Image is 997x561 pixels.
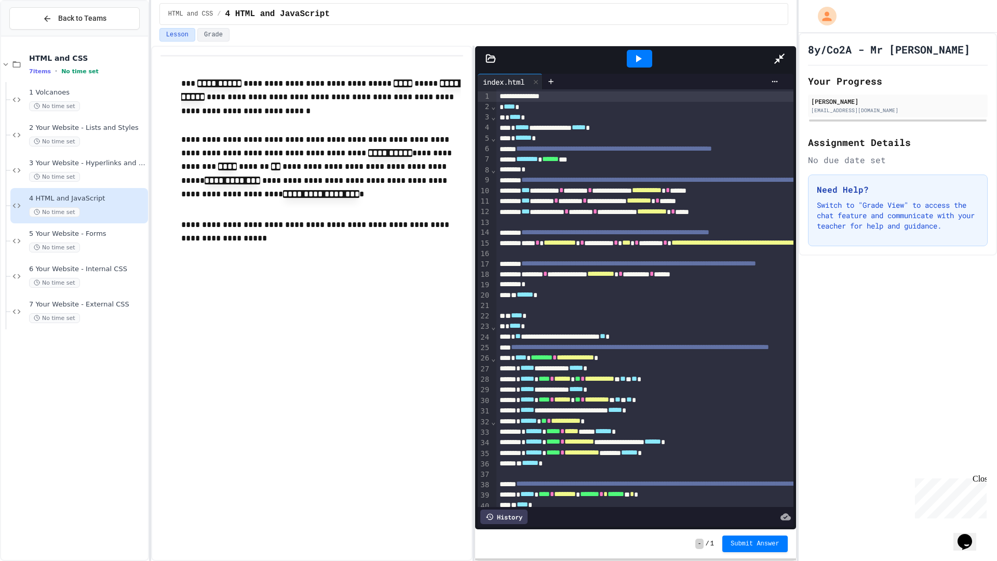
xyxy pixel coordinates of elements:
[478,311,491,322] div: 22
[29,265,146,274] span: 6 Your Website - Internal CSS
[29,243,80,252] span: No time set
[478,428,491,438] div: 33
[4,4,72,66] div: Chat with us now!Close
[478,353,491,364] div: 26
[731,540,779,548] span: Submit Answer
[808,42,970,57] h1: 8y/Co2A - Mr [PERSON_NAME]
[478,501,491,512] div: 40
[478,280,491,290] div: 19
[478,207,491,217] div: 12
[478,218,491,228] div: 13
[29,194,146,203] span: 4 HTML and JavaScript
[808,154,988,166] div: No due date set
[58,13,106,24] span: Back to Teams
[478,186,491,196] div: 10
[491,166,496,174] span: Fold line
[478,480,491,490] div: 38
[695,539,703,549] span: -
[478,375,491,385] div: 28
[478,175,491,185] div: 9
[478,165,491,176] div: 8
[29,230,146,238] span: 5 Your Website - Forms
[478,270,491,280] div: 18
[710,540,714,548] span: 1
[478,301,491,311] div: 21
[817,183,979,196] h3: Need Help?
[168,10,213,18] span: HTML and CSS
[491,418,496,426] span: Fold line
[706,540,709,548] span: /
[478,133,491,144] div: 5
[478,102,491,112] div: 2
[478,343,491,353] div: 25
[478,385,491,395] div: 29
[478,112,491,123] div: 3
[478,76,530,87] div: index.html
[29,124,146,132] span: 2 Your Website - Lists and Styles
[478,449,491,459] div: 35
[217,10,221,18] span: /
[478,364,491,375] div: 27
[491,354,496,363] span: Fold line
[478,417,491,428] div: 32
[491,102,496,111] span: Fold line
[911,474,987,518] iframe: chat widget
[29,159,146,168] span: 3 Your Website - Hyperlinks and Images
[225,8,330,20] span: 4 HTML and JavaScript
[478,259,491,270] div: 17
[478,406,491,417] div: 31
[811,106,985,114] div: [EMAIL_ADDRESS][DOMAIN_NAME]
[491,113,496,121] span: Fold line
[29,68,51,75] span: 7 items
[29,207,80,217] span: No time set
[55,67,57,75] span: •
[478,91,491,102] div: 1
[478,396,491,406] div: 30
[491,323,496,331] span: Fold line
[29,313,80,323] span: No time set
[478,196,491,207] div: 11
[29,88,146,97] span: 1 Volcanoes
[159,28,195,42] button: Lesson
[29,300,146,309] span: 7 Your Website - External CSS
[478,74,543,89] div: index.html
[478,490,491,501] div: 39
[478,238,491,249] div: 15
[478,144,491,154] div: 6
[29,278,80,288] span: No time set
[29,101,80,111] span: No time set
[817,200,979,231] p: Switch to "Grade View" to access the chat feature and communicate with your teacher for help and ...
[197,28,230,42] button: Grade
[478,470,491,480] div: 37
[478,154,491,165] div: 7
[29,172,80,182] span: No time set
[478,228,491,238] div: 14
[807,4,839,28] div: My Account
[478,249,491,259] div: 16
[478,123,491,133] div: 4
[953,519,987,551] iframe: chat widget
[478,322,491,332] div: 23
[808,135,988,150] h2: Assignment Details
[9,7,140,30] button: Back to Teams
[722,536,788,552] button: Submit Answer
[480,510,528,524] div: History
[811,97,985,106] div: [PERSON_NAME]
[478,332,491,343] div: 24
[478,438,491,448] div: 34
[61,68,99,75] span: No time set
[478,459,491,470] div: 36
[491,134,496,142] span: Fold line
[29,54,146,63] span: HTML and CSS
[478,290,491,301] div: 20
[808,74,988,88] h2: Your Progress
[29,137,80,146] span: No time set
